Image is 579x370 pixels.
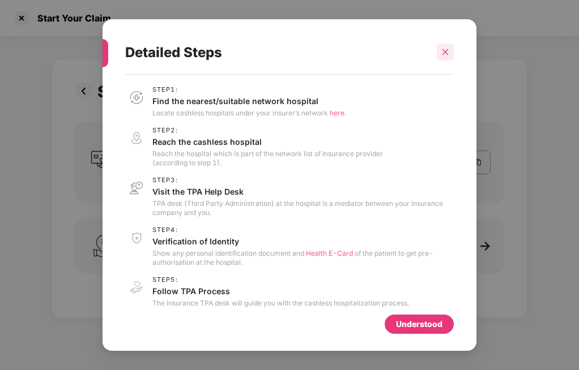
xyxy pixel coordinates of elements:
[152,249,454,267] p: Show any personal identification document and of the patient to get pre-authorisation at the hosp...
[396,318,442,330] div: Understood
[152,226,454,234] span: Step 4 :
[125,226,148,249] img: svg+xml;base64,PHN2ZyB3aWR0aD0iNDAiIGhlaWdodD0iNDEiIHZpZXdCb3g9IjAgMCA0MCA0MSIgZmlsbD0ibm9uZSIgeG...
[152,136,383,147] p: Reach the cashless hospital
[125,86,148,109] img: svg+xml;base64,PHN2ZyB3aWR0aD0iNDAiIGhlaWdodD0iNDEiIHZpZXdCb3g9IjAgMCA0MCA0MSIgZmlsbD0ibm9uZSIgeG...
[125,276,148,299] img: svg+xml;base64,PHN2ZyB3aWR0aD0iNDAiIGhlaWdodD0iNDEiIHZpZXdCb3g9IjAgMCA0MCA0MSIgZmlsbD0ibm9uZSIgeG...
[152,236,454,247] p: Verification of Identity
[152,149,383,167] p: Reach the hospital which is part of the network list of Insurance provider (according to step 1).
[125,177,148,200] img: svg+xml;base64,PHN2ZyB3aWR0aD0iNDAiIGhlaWdodD0iNDEiIHZpZXdCb3g9IjAgMCA0MCA0MSIgZmlsbD0ibm9uZSIgeG...
[306,249,353,257] span: Health E-Card
[125,31,427,75] div: Detailed Steps
[152,127,383,134] span: Step 2 :
[441,48,449,56] span: close
[152,96,346,106] p: Find the nearest/suitable network hospital
[152,199,454,217] p: TPA desk (Third Party Administration) at the hospital is a mediator between your insurance compan...
[125,127,148,150] img: svg+xml;base64,PHN2ZyB3aWR0aD0iNDAiIGhlaWdodD0iNDEiIHZpZXdCb3g9IjAgMCA0MCA0MSIgZmlsbD0ibm9uZSIgeG...
[152,86,346,93] span: Step 1 :
[152,186,454,197] p: Visit the TPA Help Desk
[330,109,346,117] span: here.
[152,299,409,308] p: The Insurance TPA desk will guide you with the cashless hospitalization process.
[152,109,346,118] p: Locate cashless hospitals under your insurer’s network
[152,276,409,283] span: Step 5 :
[152,286,409,296] p: Follow TPA Process
[152,177,454,184] span: Step 3 :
